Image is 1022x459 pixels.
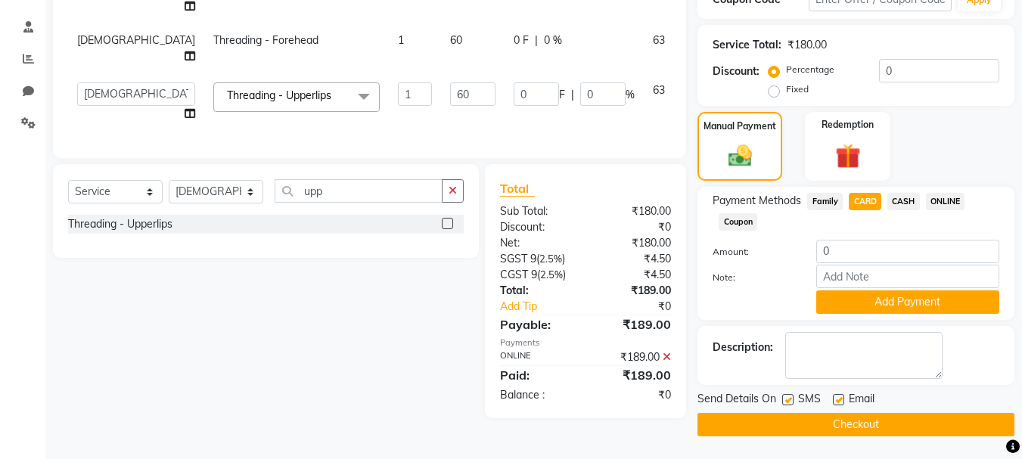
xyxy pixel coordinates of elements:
div: Description: [713,340,773,355]
span: Family [807,193,843,210]
span: F [559,87,565,103]
div: ₹180.00 [586,235,682,251]
span: 2.5% [539,253,562,265]
span: 0 % [544,33,562,48]
input: Add Note [816,265,999,288]
span: SGST 9 [500,252,536,265]
label: Redemption [822,118,874,132]
div: ₹180.00 [586,203,682,219]
div: ₹4.50 [586,251,682,267]
div: ₹189.00 [586,315,682,333]
button: Checkout [697,413,1014,436]
img: _gift.svg [828,141,868,172]
span: [DEMOGRAPHIC_DATA] [77,33,195,47]
div: ₹180.00 [787,37,827,53]
label: Note: [701,271,804,284]
span: 60 [450,33,462,47]
span: ONLINE [926,193,965,210]
span: 0 F [514,33,529,48]
img: _cash.svg [721,142,760,169]
div: ₹189.00 [586,283,682,299]
div: ( ) [489,267,586,283]
a: x [331,88,338,102]
label: Percentage [786,63,834,76]
input: Amount [816,240,999,263]
span: Threading - Forehead [213,33,318,47]
span: Payment Methods [713,193,801,209]
span: SMS [798,391,821,410]
div: Threading - Upperlips [68,216,172,232]
div: Sub Total: [489,203,586,219]
div: ₹0 [602,299,683,315]
label: Fixed [786,82,809,96]
span: Coupon [719,213,757,231]
span: Send Details On [697,391,776,410]
div: Payments [500,336,671,349]
div: Paid: [489,366,586,384]
div: ₹0 [586,219,682,235]
div: Balance : [489,387,586,403]
button: Add Payment [816,290,999,314]
div: ₹0 [586,387,682,403]
input: Search or Scan [275,179,443,203]
span: Threading - Upperlips [227,88,331,102]
span: 63 [653,33,665,47]
div: ₹189.00 [586,349,682,365]
a: Add Tip [489,299,601,315]
div: ONLINE [489,349,586,365]
span: | [571,87,574,103]
div: Discount: [489,219,586,235]
span: 2.5% [540,268,563,281]
div: ( ) [489,251,586,267]
div: Net: [489,235,586,251]
span: 1 [398,33,404,47]
span: % [626,87,635,103]
div: ₹189.00 [586,366,682,384]
span: Total [500,181,535,197]
label: Amount: [701,245,804,259]
span: CASH [887,193,920,210]
div: Service Total: [713,37,781,53]
span: CGST 9 [500,268,537,281]
div: Discount: [713,64,760,79]
label: Manual Payment [704,119,776,133]
span: CARD [849,193,881,210]
span: 63 [653,83,665,97]
span: Email [849,391,874,410]
span: | [535,33,538,48]
div: ₹4.50 [586,267,682,283]
div: Total: [489,283,586,299]
div: Payable: [489,315,586,333]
